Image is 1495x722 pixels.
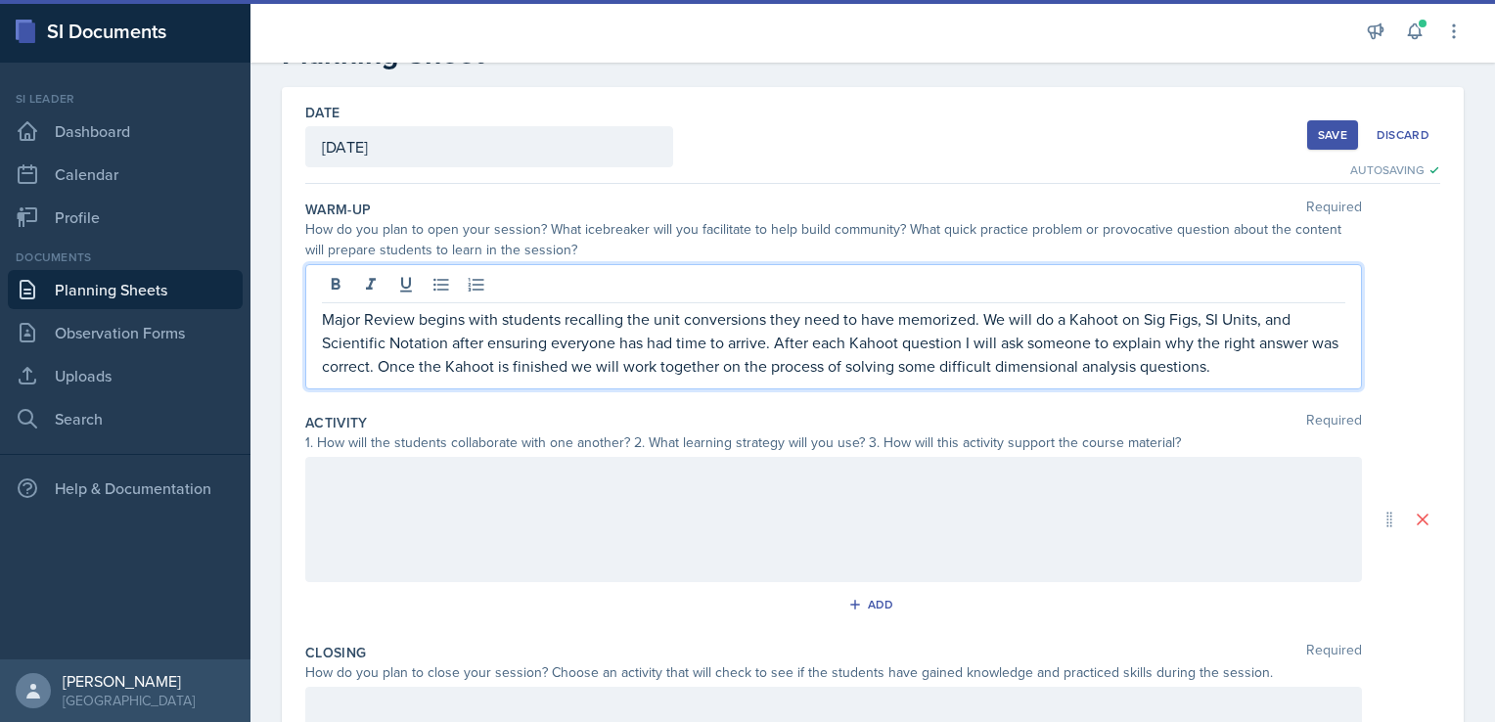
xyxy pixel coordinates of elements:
[8,356,243,395] a: Uploads
[282,36,1464,71] h2: Planning Sheet
[1306,643,1362,662] span: Required
[305,103,340,122] label: Date
[852,597,894,612] div: Add
[8,198,243,237] a: Profile
[8,313,243,352] a: Observation Forms
[8,399,243,438] a: Search
[8,155,243,194] a: Calendar
[305,413,368,432] label: Activity
[1306,200,1362,219] span: Required
[63,671,195,691] div: [PERSON_NAME]
[8,248,243,266] div: Documents
[305,432,1362,453] div: 1. How will the students collaborate with one another? 2. What learning strategy will you use? 3....
[1306,413,1362,432] span: Required
[63,691,195,710] div: [GEOGRAPHIC_DATA]
[305,662,1362,683] div: How do you plan to close your session? Choose an activity that will check to see if the students ...
[322,307,1345,378] p: Major Review begins with students recalling the unit conversions they need to have memorized. We ...
[8,270,243,309] a: Planning Sheets
[305,219,1362,260] div: How do you plan to open your session? What icebreaker will you facilitate to help build community...
[305,643,366,662] label: Closing
[841,590,905,619] button: Add
[8,90,243,108] div: Si leader
[1318,127,1347,143] div: Save
[1366,120,1440,150] button: Discard
[8,469,243,508] div: Help & Documentation
[305,200,371,219] label: Warm-Up
[1350,161,1440,179] div: Autosaving
[1377,127,1429,143] div: Discard
[1307,120,1358,150] button: Save
[8,112,243,151] a: Dashboard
